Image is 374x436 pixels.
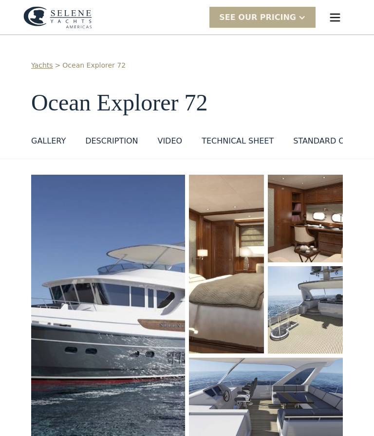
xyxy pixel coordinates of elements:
[157,135,182,151] a: VIDEO
[31,135,66,147] div: GALLERY
[202,135,274,147] div: Technical sheet
[85,135,138,147] div: DESCRIPTION
[31,135,66,151] a: GALLERY
[23,6,92,29] img: logo
[62,60,126,71] a: Ocean Explorer 72
[157,135,182,147] div: VIDEO
[293,135,374,151] a: standard options
[293,135,374,147] div: standard options
[55,60,61,71] div: >
[219,12,296,23] div: SEE Our Pricing
[85,135,138,151] a: DESCRIPTION
[202,135,274,151] a: Technical sheet
[31,60,53,71] a: Yachts
[31,90,343,116] h1: Ocean Explorer 72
